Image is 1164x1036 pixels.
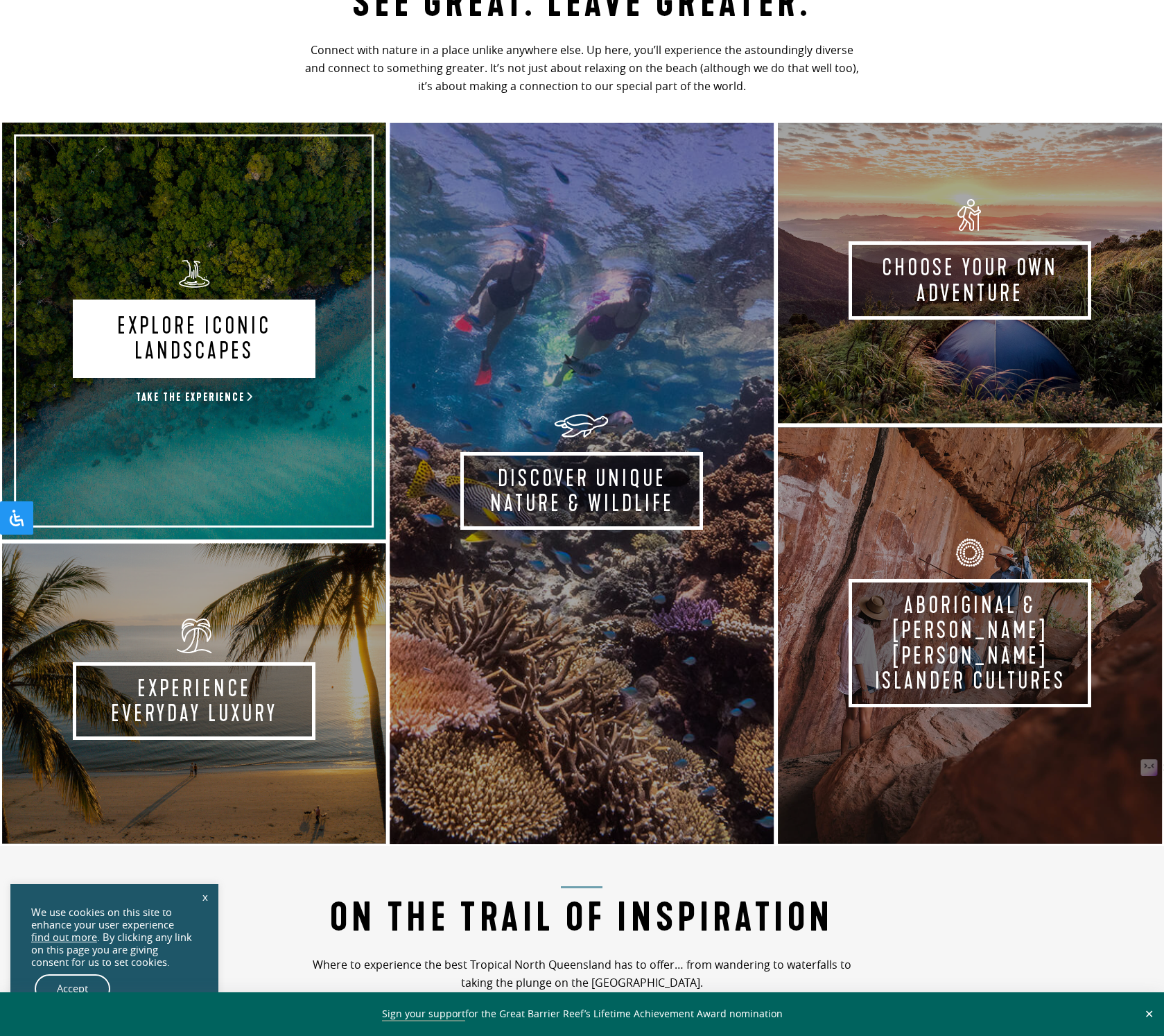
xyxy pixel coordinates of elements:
a: Aboriginal & [PERSON_NAME] [PERSON_NAME] Islander Cultures [776,425,1164,846]
p: Connect with nature in a place unlike anywhere else. Up here, you’ll experience the astoundingly ... [300,42,864,96]
a: Accept [35,974,110,1003]
a: Choose your own adventure [776,121,1164,425]
a: Discover Unique Nature & Wildlife [388,121,776,846]
a: Sign your support [382,1007,465,1021]
p: Where to experience the best Tropical North Queensland has to offer… from wandering to waterfalls... [300,956,864,992]
button: Close [1141,1008,1157,1020]
a: find out more [31,931,97,944]
a: x [196,881,215,912]
svg: Open Accessibility Panel [8,510,25,526]
div: We use cookies on this site to enhance your user experience . By clicking any link on this page y... [31,906,198,969]
span: for the Great Barrier Reef’s Lifetime Achievement Award nomination [382,1007,783,1021]
h2: On the Trail of Inspiration [300,886,864,941]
